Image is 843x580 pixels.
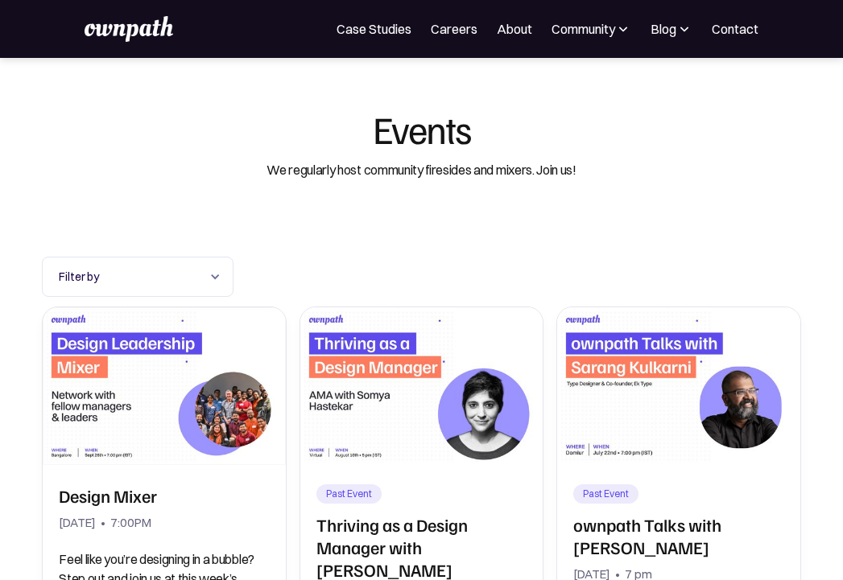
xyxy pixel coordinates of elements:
[583,487,629,500] div: Past Event
[573,513,783,558] h2: ownpath Talks with [PERSON_NAME]
[337,19,411,39] a: Case Studies
[431,19,477,39] a: Careers
[110,512,151,534] div: 7:00PM
[59,512,96,534] div: [DATE]
[552,19,615,39] div: Community
[59,267,200,286] div: Filter by
[42,257,233,297] div: Filter by
[651,19,692,39] div: Blog
[497,19,532,39] a: About
[59,484,157,507] h2: Design Mixer
[101,512,105,534] div: •
[373,109,471,148] div: Events
[651,19,676,39] div: Blog
[552,19,631,39] div: Community
[712,19,758,39] a: Contact
[267,160,576,179] div: We regularly host community firesides and mixers. Join us!
[326,487,372,500] div: Past Event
